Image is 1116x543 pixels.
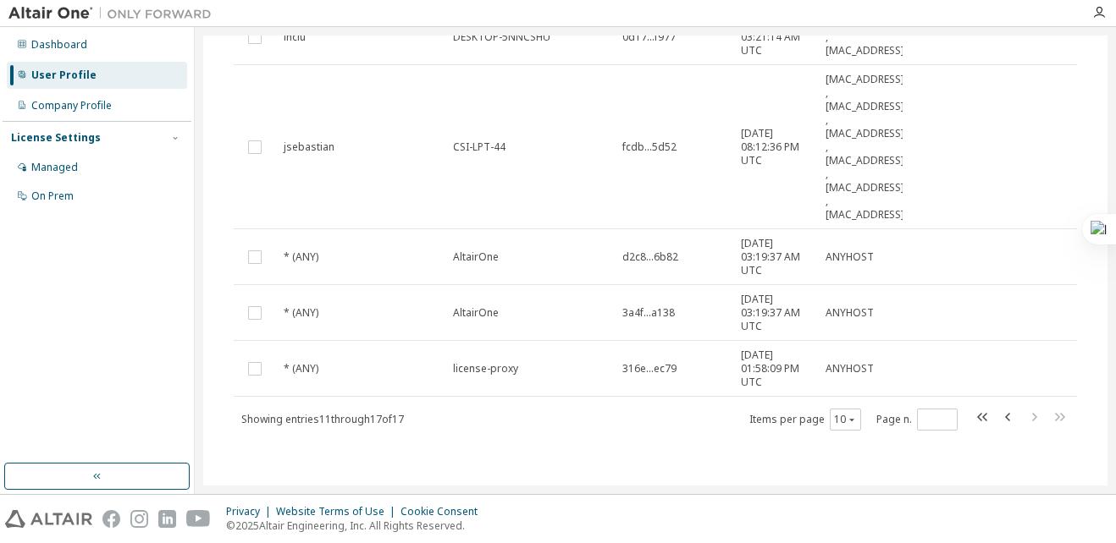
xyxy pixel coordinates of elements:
span: [DATE] 03:19:37 AM UTC [741,293,810,333]
div: Managed [31,161,78,174]
div: On Prem [31,189,74,203]
span: Page n. [876,409,958,431]
div: Privacy [226,505,276,518]
button: 10 [834,413,857,426]
span: * (ANY) [284,250,318,264]
img: altair_logo.svg [5,510,92,528]
span: 316e...ec79 [622,362,677,376]
span: DESKTOP-5NNCSHU [453,30,550,44]
span: AltairOne [453,306,499,320]
img: youtube.svg [186,510,211,528]
span: [DATE] 08:12:36 PM UTC [741,127,810,167]
div: Website Terms of Use [276,505,401,518]
img: Altair One [8,5,220,22]
span: license-proxy [453,362,518,376]
span: ANYHOST [826,362,874,376]
img: instagram.svg [130,510,148,528]
span: CSI-LPT-44 [453,140,506,154]
span: 3a4f...a138 [622,306,675,320]
img: linkedin.svg [158,510,176,528]
span: 0d17...f977 [622,30,676,44]
img: facebook.svg [102,510,120,528]
span: [DATE] 03:19:37 AM UTC [741,237,810,277]
span: d2c8...6b82 [622,250,678,264]
span: [MAC_ADDRESS] , [MAC_ADDRESS] [826,17,904,58]
span: Showing entries 11 through 17 of 17 [241,412,404,426]
span: fcdb...5d52 [622,140,677,154]
span: ANYHOST [826,306,874,320]
span: AltairOne [453,250,499,264]
span: * (ANY) [284,362,318,376]
span: inclu [284,30,306,44]
div: Company Profile [31,99,112,112]
div: Dashboard [31,38,87,52]
div: User Profile [31,69,97,82]
span: [MAC_ADDRESS] , [MAC_ADDRESS] , [MAC_ADDRESS] , [MAC_ADDRESS] , [MAC_ADDRESS] , [MAC_ADDRESS] [826,73,904,222]
span: [DATE] 03:21:14 AM UTC [741,17,810,58]
div: License Settings [11,131,101,145]
div: Cookie Consent [401,505,488,518]
span: Items per page [749,409,861,431]
span: [DATE] 01:58:09 PM UTC [741,348,810,389]
p: © 2025 Altair Engineering, Inc. All Rights Reserved. [226,518,488,533]
span: jsebastian [284,140,334,154]
span: * (ANY) [284,306,318,320]
span: ANYHOST [826,250,874,264]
